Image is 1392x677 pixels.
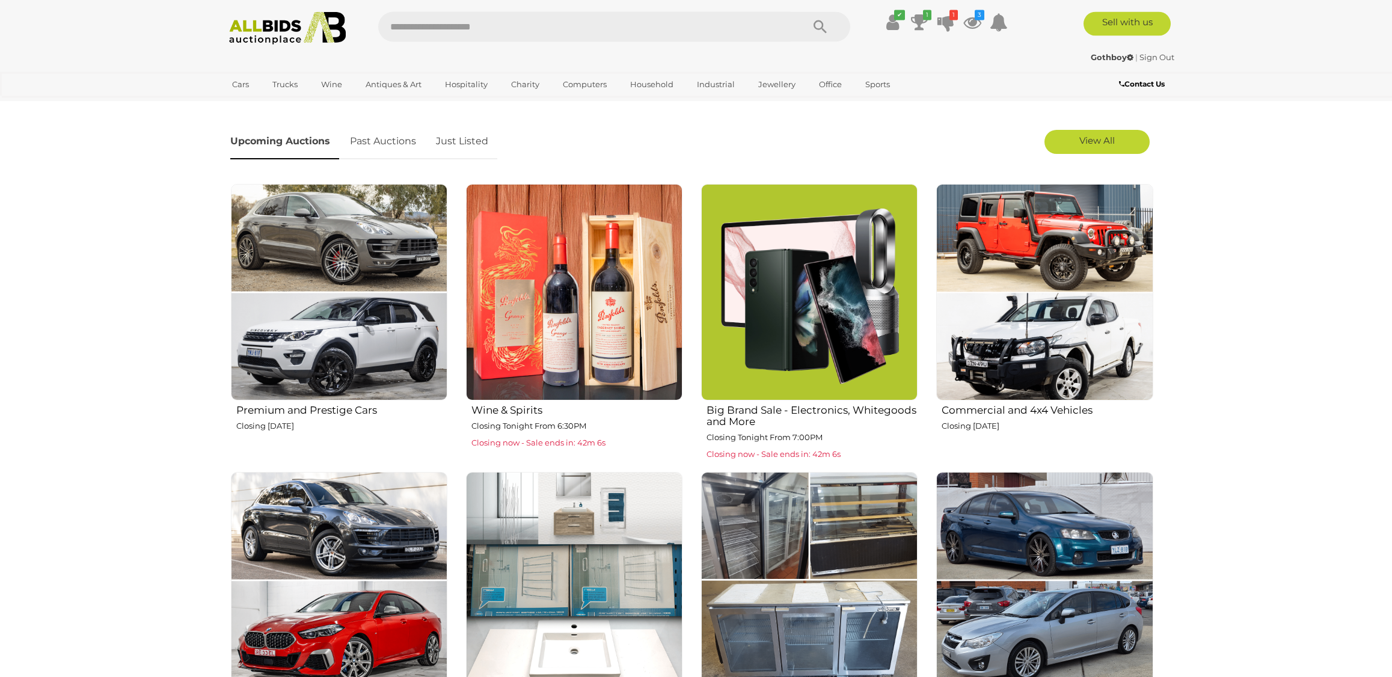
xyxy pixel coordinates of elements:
span: Closing now - Sale ends in: 42m 6s [471,438,606,448]
a: Big Brand Sale - Electronics, Whitegoods and More Closing Tonight From 7:00PM Closing now - Sale ... [701,184,918,463]
img: Premium and Prestige Cars [231,185,447,401]
a: 1 [937,12,955,34]
p: Closing [DATE] [236,420,447,433]
p: Closing Tonight From 6:30PM [471,420,682,433]
a: Gothboy [1091,53,1135,63]
p: Closing Tonight From 7:00PM [707,431,918,445]
a: Sports [857,75,898,95]
a: Sign Out [1139,53,1174,63]
a: Charity [503,75,547,95]
img: Wine & Spirits [466,185,682,401]
a: ✔ [884,12,902,34]
span: | [1135,53,1138,63]
a: 3 [963,12,981,34]
a: Wine & Spirits Closing Tonight From 6:30PM Closing now - Sale ends in: 42m 6s [465,184,682,463]
a: View All [1044,130,1150,155]
p: Closing [DATE] [942,420,1153,433]
h2: Big Brand Sale - Electronics, Whitegoods and More [707,402,918,427]
strong: Gothboy [1091,53,1133,63]
i: ✔ [894,10,905,20]
a: Hospitality [437,75,495,95]
span: Closing now - Sale ends in: 42m 6s [707,450,841,459]
a: 1 [910,12,928,34]
a: Antiques & Art [358,75,429,95]
h2: Commercial and 4x4 Vehicles [942,402,1153,417]
b: Contact Us [1119,80,1165,89]
button: Search [790,12,850,42]
a: Past Auctions [341,124,425,160]
a: Industrial [689,75,743,95]
a: Upcoming Auctions [230,124,339,160]
span: View All [1079,135,1115,147]
a: Trucks [265,75,305,95]
a: [GEOGRAPHIC_DATA] [224,95,325,115]
a: Commercial and 4x4 Vehicles Closing [DATE] [936,184,1153,463]
a: Wine [313,75,350,95]
a: Jewellery [750,75,803,95]
a: Sell with us [1084,12,1171,36]
a: Office [811,75,850,95]
a: Premium and Prestige Cars Closing [DATE] [230,184,447,463]
img: Allbids.com.au [222,12,353,45]
i: 1 [923,10,931,20]
a: Computers [555,75,615,95]
i: 1 [949,10,958,20]
a: Cars [224,75,257,95]
h2: Wine & Spirits [471,402,682,417]
h2: Premium and Prestige Cars [236,402,447,417]
a: Just Listed [427,124,497,160]
img: Big Brand Sale - Electronics, Whitegoods and More [701,185,918,401]
a: Contact Us [1119,78,1168,91]
a: Household [622,75,681,95]
img: Commercial and 4x4 Vehicles [936,185,1153,401]
i: 3 [975,10,984,20]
